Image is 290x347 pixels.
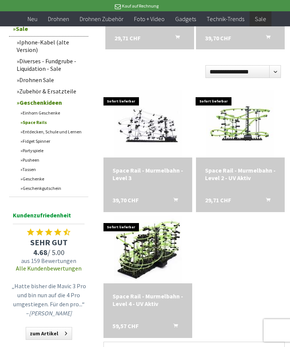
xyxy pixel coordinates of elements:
[17,136,88,146] a: Fidget Spinner
[114,216,182,283] img: Space Rail - Murmelbahn - Level 4 - UV Aktiv
[17,183,88,193] a: Geschenkgutschein
[17,118,88,127] a: Space Rails
[113,292,183,307] a: Space Rail - Murmelbahn - Level 4 - UV Aktiv 59,57 CHF In den Warenkorb
[33,248,48,257] span: 4.68
[205,167,276,182] a: Space Rail - Murmelbahn - Level 2 - UV Aktiv 29,71 CHF In den Warenkorb
[170,11,201,27] a: Gadgets
[113,196,139,204] span: 39,70 CHF
[13,86,88,97] a: Zubehör & Ersatzteile
[74,11,129,27] a: Drohnen Zubehör
[113,292,183,307] div: Space Rail - Murmelbahn - Level 4 - UV Aktiv
[9,257,88,264] span: aus 159 Bewertungen
[129,11,170,27] a: Foto + Video
[113,167,183,182] div: Space Rail - Murmelbahn - Level 3
[17,165,88,174] a: Tassen
[201,11,250,27] a: Technik-Trends
[255,15,266,23] span: Sale
[13,55,88,74] a: Diverses - Fundgrube - Liquidation - Sale
[257,34,275,43] button: In den Warenkorb
[28,15,37,23] span: Neu
[113,167,183,182] a: Space Rail - Murmelbahn - Level 3 39,70 CHF In den Warenkorb
[13,97,88,108] a: Geschenkideen
[13,210,85,224] span: Kundenzufriedenheit
[9,21,88,37] a: Sale
[48,15,69,23] span: Drohnen
[250,11,271,27] a: Sale
[205,196,231,204] span: 29,71 CHF
[205,34,231,43] span: 39,70 CHF
[17,174,88,183] a: Geschenke
[134,15,165,23] span: Foto + Video
[80,15,123,23] span: Drohnen Zubehör
[29,309,72,317] em: [PERSON_NAME]
[166,34,184,43] button: In den Warenkorb
[13,37,88,55] a: Iphone-Kabel (alte Version)
[205,167,276,182] div: Space Rail - Murmelbahn - Level 2 - UV Aktiv
[9,237,88,248] span: SEHR GUT
[13,74,88,86] a: Drohnen Sale
[175,15,196,23] span: Gadgets
[17,108,88,118] a: Einhorn Geschenke
[11,281,86,318] p: „Hatte bisher die Mavic 3 Pro und bin nun auf die 4 Pro umgestiegen. Für den pro...“ –
[114,90,182,157] img: Space Rail - Murmelbahn - Level 3
[257,196,275,206] button: In den Warenkorb
[17,127,88,136] a: Entdecken, Schule und Lernen
[207,15,244,23] span: Technik-Trends
[17,146,88,155] a: Partyspiele
[26,327,72,340] a: zum Artikel
[17,155,88,165] a: Pusheen
[164,196,182,206] button: In den Warenkorb
[114,34,140,43] span: 29,71 CHF
[22,11,43,27] a: Neu
[164,322,182,332] button: In den Warenkorb
[9,248,88,257] span: / 5.00
[16,264,82,272] a: Alle Kundenbewertungen
[206,90,274,157] img: Space Rail - Murmelbahn - Level 2 - UV Aktiv
[43,11,74,27] a: Drohnen
[113,322,139,330] span: 59,57 CHF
